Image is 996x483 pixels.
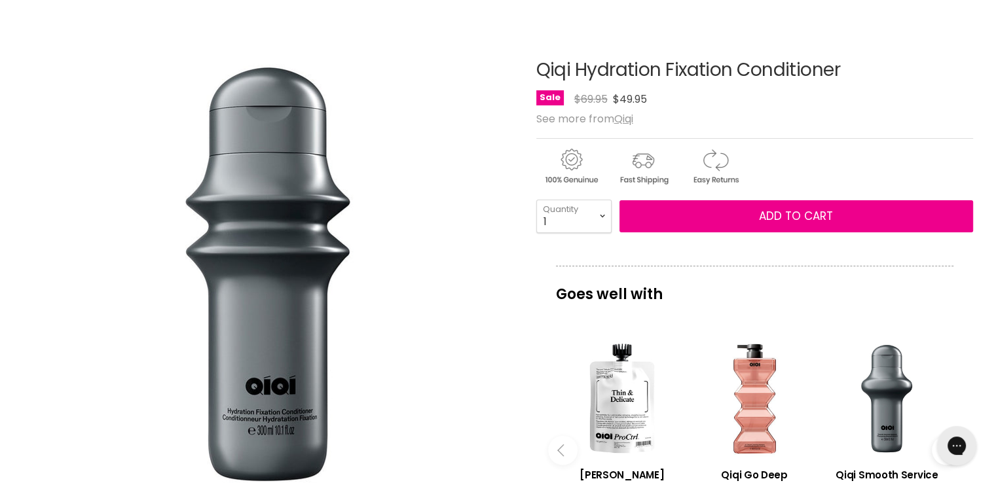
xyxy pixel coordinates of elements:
[574,92,608,107] span: $69.95
[614,111,633,126] a: Qiqi
[931,421,983,470] iframe: Gorgias live chat messenger
[608,147,678,187] img: shipping.gif
[680,147,750,187] img: returns.gif
[536,147,606,187] img: genuine.gif
[536,60,973,80] h1: Qiqi Hydration Fixation Conditioner
[536,200,612,232] select: Quantity
[536,90,564,105] span: Sale
[613,92,647,107] span: $49.95
[619,200,973,233] button: Add to cart
[556,266,953,309] p: Goes well with
[759,208,833,224] span: Add to cart
[536,111,633,126] span: See more from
